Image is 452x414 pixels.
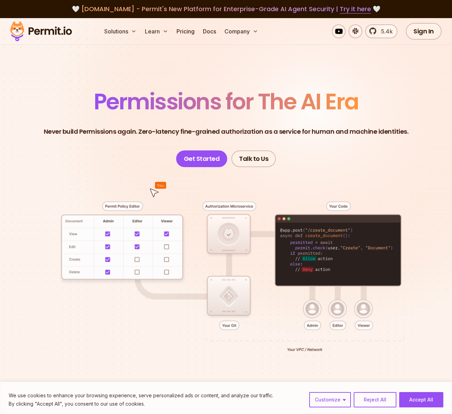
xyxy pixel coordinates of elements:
[340,5,371,14] a: Try it here
[406,23,442,40] a: Sign In
[377,27,393,36] span: 5.4k
[44,127,409,136] p: Never build Permissions again. Zero-latency fine-grained authorization as a service for human and...
[9,391,273,400] p: We use cookies to enhance your browsing experience, serve personalized ads or content, and analyz...
[309,392,351,407] button: Customize
[17,4,435,14] div: 🤍 🤍
[222,24,261,38] button: Company
[142,24,171,38] button: Learn
[176,150,228,167] a: Get Started
[399,392,443,407] button: Accept All
[231,150,276,167] a: Talk to Us
[94,86,359,117] span: Permissions for The AI Era
[354,392,396,407] button: Reject All
[200,24,219,38] a: Docs
[174,24,197,38] a: Pricing
[365,24,397,38] a: 5.4k
[101,24,139,38] button: Solutions
[81,5,371,13] span: [DOMAIN_NAME] - Permit's New Platform for Enterprise-Grade AI Agent Security |
[7,19,75,43] img: Permit logo
[9,400,273,408] p: By clicking "Accept All", you consent to our use of cookies.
